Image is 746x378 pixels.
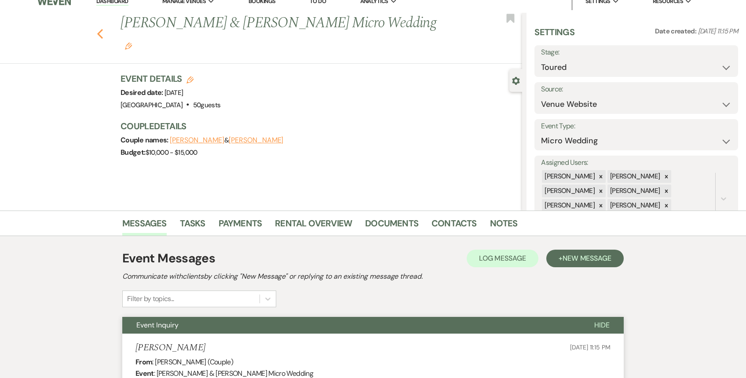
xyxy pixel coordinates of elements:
[122,249,215,268] h1: Event Messages
[146,148,197,157] span: $10,000 - $15,000
[135,342,205,353] h5: [PERSON_NAME]
[607,199,662,212] div: [PERSON_NAME]
[170,136,283,145] span: &
[542,185,596,197] div: [PERSON_NAME]
[136,320,179,330] span: Event Inquiry
[122,216,167,236] a: Messages
[135,357,152,367] b: From
[490,216,518,236] a: Notes
[541,83,731,96] label: Source:
[542,199,596,212] div: [PERSON_NAME]
[121,148,146,157] span: Budget:
[365,216,418,236] a: Documents
[607,170,662,183] div: [PERSON_NAME]
[121,120,513,132] h3: Couple Details
[467,250,538,267] button: Log Message
[122,271,624,282] h2: Communicate with clients by clicking "New Message" or replying to an existing message thread.
[121,88,165,97] span: Desired date:
[607,185,662,197] div: [PERSON_NAME]
[534,26,574,45] h3: Settings
[546,250,624,267] button: +New Message
[541,120,731,133] label: Event Type:
[229,137,283,144] button: [PERSON_NAME]
[512,76,520,84] button: Close lead details
[121,101,183,109] span: [GEOGRAPHIC_DATA]
[121,135,170,145] span: Couple names:
[479,254,526,263] span: Log Message
[127,294,174,304] div: Filter by topics...
[541,46,731,59] label: Stage:
[180,216,205,236] a: Tasks
[170,137,224,144] button: [PERSON_NAME]
[121,13,439,55] h1: [PERSON_NAME] & [PERSON_NAME] Micro Wedding
[135,369,154,378] b: Event
[125,42,132,50] button: Edit
[698,27,738,36] span: [DATE] 11:15 PM
[542,170,596,183] div: [PERSON_NAME]
[580,317,624,334] button: Hide
[541,156,731,169] label: Assigned Users:
[122,317,580,334] button: Event Inquiry
[563,254,611,263] span: New Message
[165,88,183,97] span: [DATE]
[121,73,220,85] h3: Event Details
[570,343,611,351] span: [DATE] 11:15 PM
[193,101,221,109] span: 50 guests
[594,320,610,330] span: Hide
[655,27,698,36] span: Date created:
[432,216,477,236] a: Contacts
[275,216,352,236] a: Rental Overview
[219,216,262,236] a: Payments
